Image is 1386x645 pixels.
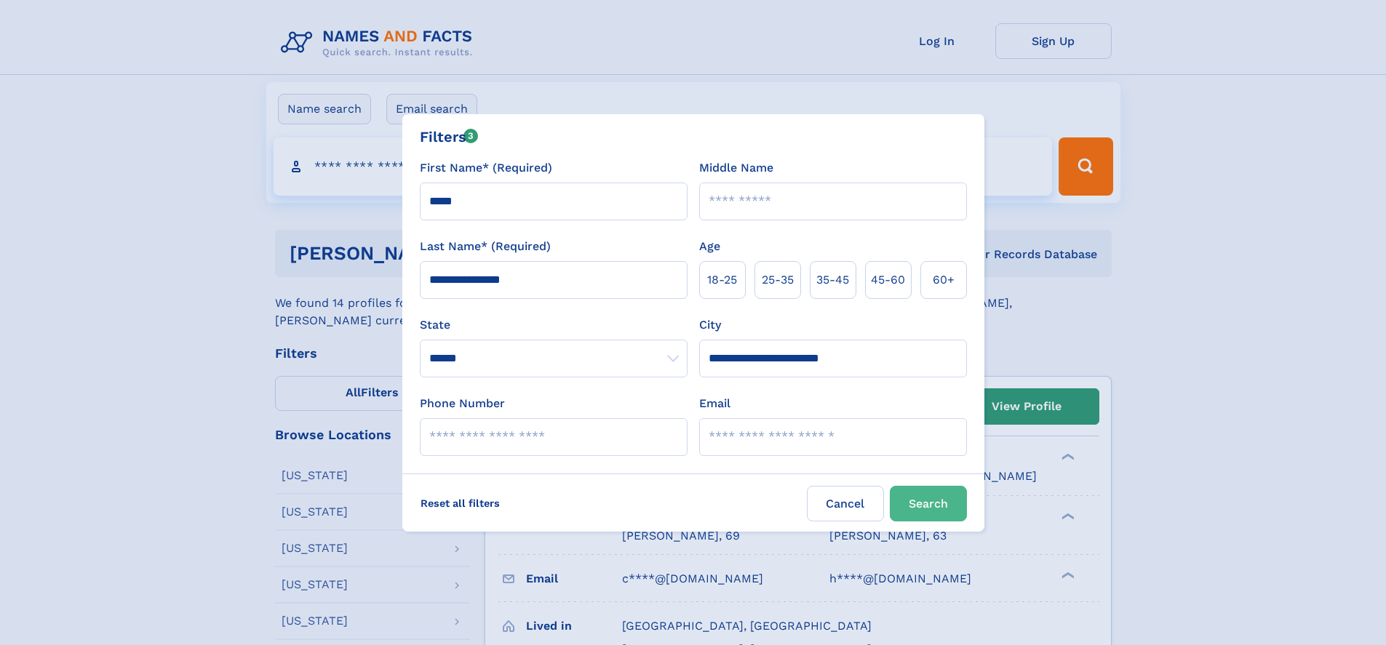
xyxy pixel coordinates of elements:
label: Middle Name [699,159,773,177]
span: 35‑45 [816,271,849,289]
label: City [699,316,721,334]
button: Search [890,486,967,521]
label: Phone Number [420,395,505,412]
label: Email [699,395,730,412]
label: Last Name* (Required) [420,238,551,255]
span: 18‑25 [707,271,737,289]
label: Age [699,238,720,255]
span: 45‑60 [871,271,905,289]
label: Reset all filters [411,486,509,521]
label: First Name* (Required) [420,159,552,177]
span: 25‑35 [762,271,794,289]
label: State [420,316,688,334]
span: 60+ [933,271,955,289]
div: Filters [420,126,479,148]
label: Cancel [807,486,884,521]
